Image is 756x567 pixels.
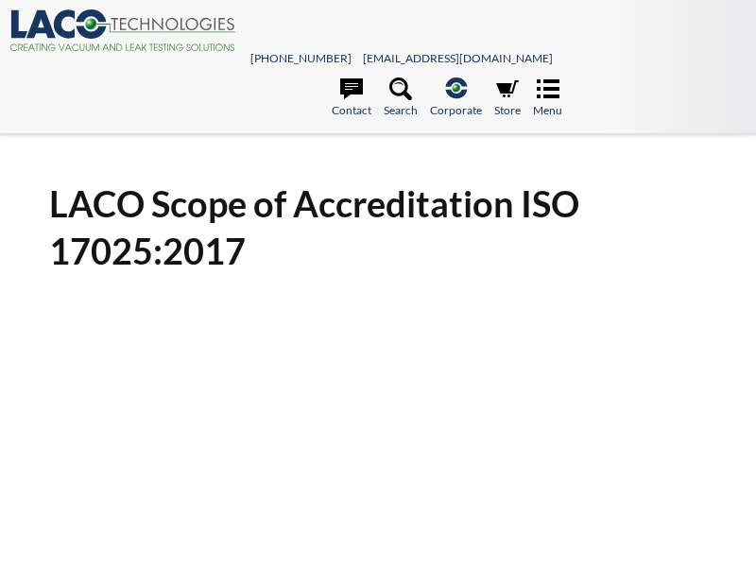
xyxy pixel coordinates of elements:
a: Contact [332,77,371,119]
a: [EMAIL_ADDRESS][DOMAIN_NAME] [363,51,553,65]
a: Store [494,77,521,119]
h1: LACO Scope of Accreditation ISO 17025:2017 [49,180,707,274]
span: Corporate [430,101,482,119]
a: [PHONE_NUMBER] [250,51,352,65]
a: Search [384,77,418,119]
a: Menu [533,77,562,119]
